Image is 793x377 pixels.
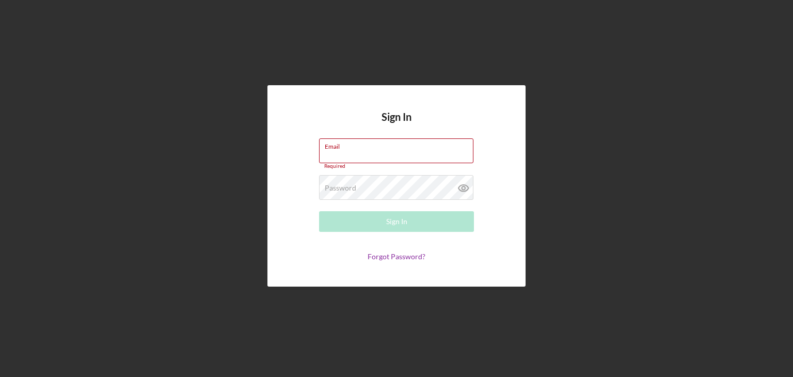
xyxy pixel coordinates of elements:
[325,139,473,150] label: Email
[386,211,407,232] div: Sign In
[319,211,474,232] button: Sign In
[382,111,411,138] h4: Sign In
[325,184,356,192] label: Password
[368,252,425,261] a: Forgot Password?
[319,163,474,169] div: Required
